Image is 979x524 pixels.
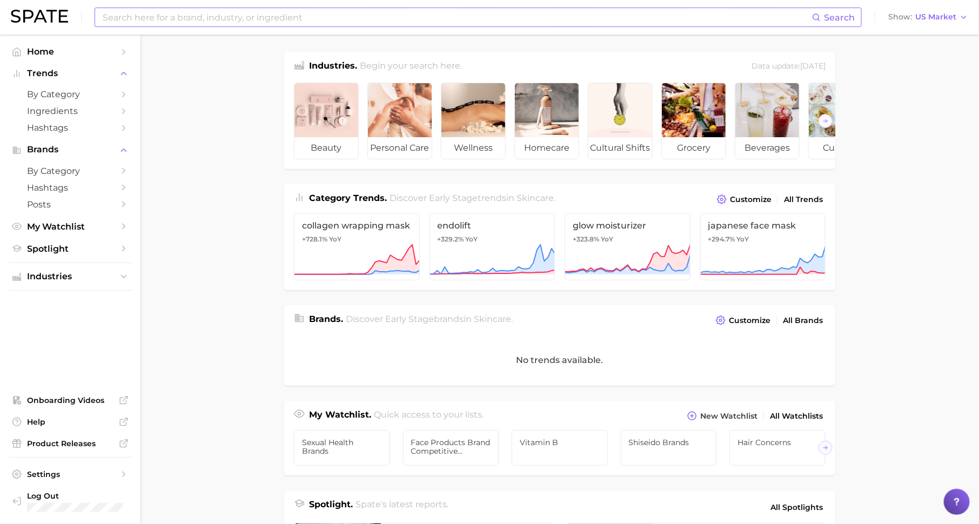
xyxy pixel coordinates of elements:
[714,192,774,207] button: Customize
[9,392,132,408] a: Onboarding Videos
[309,59,357,74] h1: Industries.
[294,430,390,466] a: sexual health brands
[735,137,799,159] span: beverages
[374,408,484,424] h2: Quick access to your lists.
[27,89,113,99] span: by Category
[441,83,506,159] a: wellness
[737,235,749,244] span: YoY
[309,314,343,324] span: Brands .
[329,235,341,244] span: YoY
[621,430,717,466] a: Shiseido Brands
[302,235,327,243] span: +728.1%
[27,417,113,427] span: Help
[27,395,113,405] span: Onboarding Videos
[302,220,412,231] span: collagen wrapping mask
[9,163,132,179] a: by Category
[294,83,359,159] a: beauty
[27,183,113,193] span: Hashtags
[403,430,499,466] a: Face products Brand Competitive Analysis
[515,137,579,159] span: homecare
[9,196,132,213] a: Posts
[27,469,113,479] span: Settings
[27,46,113,57] span: Home
[27,272,113,281] span: Industries
[780,313,826,328] a: All Brands
[700,213,826,280] a: japanese face mask+294.7% YoY
[390,193,556,203] span: Discover Early Stage trends in .
[27,221,113,232] span: My Watchlist
[708,235,735,243] span: +294.7%
[514,83,579,159] a: homecare
[573,220,682,231] span: glow moisturizer
[9,488,132,516] a: Log out. Currently logged in with e-mail hannah@spate.nyc.
[729,316,770,325] span: Customize
[360,59,462,74] h2: Begin your search here.
[9,240,132,257] a: Spotlight
[368,137,432,159] span: personal care
[737,438,817,447] span: Hair Concerns
[9,86,132,103] a: by Category
[520,438,600,447] span: Vitamin B
[573,235,599,243] span: +323.8%
[27,123,113,133] span: Hashtags
[27,69,113,78] span: Trends
[601,235,613,244] span: YoY
[438,220,547,231] span: endolift
[466,235,478,244] span: YoY
[367,83,432,159] a: personal care
[770,412,823,421] span: All Watchlists
[9,65,132,82] button: Trends
[430,213,555,280] a: endolift+329.2% YoY
[27,439,113,448] span: Product Releases
[824,12,855,23] span: Search
[685,408,760,424] button: New Watchlist
[783,316,823,325] span: All Brands
[309,408,371,424] h1: My Watchlist.
[309,498,353,516] h1: Spotlight.
[661,83,726,159] a: grocery
[784,195,823,204] span: All Trends
[9,179,132,196] a: Hashtags
[9,103,132,119] a: Ingredients
[346,314,513,324] span: Discover Early Stage brands in .
[512,430,608,466] a: Vitamin B
[302,438,382,455] span: sexual health brands
[735,83,800,159] a: beverages
[713,313,773,328] button: Customize
[565,213,690,280] a: glow moisturizer+323.8% YoY
[886,10,971,24] button: ShowUS Market
[770,501,823,514] span: All Spotlights
[768,498,826,516] a: All Spotlights
[27,244,113,254] span: Spotlight
[102,8,812,26] input: Search here for a brand, industry, or ingredient
[729,430,826,466] a: Hair Concerns
[629,438,709,447] span: Shiseido Brands
[356,498,449,516] h2: Spate's latest reports.
[294,213,420,280] a: collagen wrapping mask+728.1% YoY
[11,10,68,23] img: SPATE
[708,220,818,231] span: japanese face mask
[27,106,113,116] span: Ingredients
[9,218,132,235] a: My Watchlist
[9,466,132,482] a: Settings
[9,435,132,452] a: Product Releases
[915,14,956,20] span: US Market
[9,268,132,285] button: Industries
[819,441,833,455] button: Scroll Right
[730,195,772,204] span: Customize
[662,137,726,159] span: grocery
[27,145,113,154] span: Brands
[474,314,512,324] span: skincare
[588,137,652,159] span: cultural shifts
[809,137,873,159] span: culinary
[294,137,358,159] span: beauty
[438,235,464,243] span: +329.2%
[517,193,554,203] span: skincare
[411,438,491,455] span: Face products Brand Competitive Analysis
[888,14,912,20] span: Show
[27,491,123,501] span: Log Out
[752,59,826,74] div: Data update: [DATE]
[781,192,826,207] a: All Trends
[284,334,835,386] div: No trends available.
[441,137,505,159] span: wellness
